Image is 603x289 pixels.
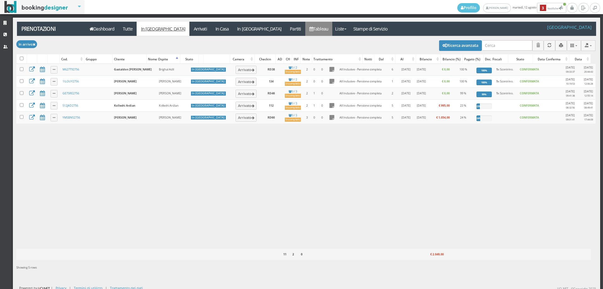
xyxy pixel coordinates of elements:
button: 3Notifiche [537,3,566,13]
small: 09:41:38 [566,94,575,97]
td: [DATE] [398,112,414,124]
td: 0 [311,112,318,124]
td: [PERSON_NAME] [157,88,189,100]
a: Tableau [305,22,333,36]
b: 11 [283,252,286,256]
div: Data [569,55,590,64]
button: Export [581,40,595,51]
td: 100 % [452,76,474,88]
b: € 1.054,00 [436,115,450,119]
td: [DATE] [398,76,414,88]
td: 2 [303,88,311,100]
td: [DATE] [398,100,414,112]
div: Nome Ospite [147,55,180,64]
a: In [GEOGRAPHIC_DATA] [137,22,189,36]
td: [DATE] [542,112,577,124]
button: Arrivato [236,114,257,122]
td: [DATE] [577,112,595,124]
td: All Inclusive - Pensione completa [337,112,387,124]
td: [DATE] [414,112,428,124]
td: [DATE] [414,100,428,112]
td: 23 % [452,100,474,112]
div: Incompleto [285,94,301,98]
a: YMSBN52756 [62,115,80,119]
td: 0 [318,64,327,76]
div: In [GEOGRAPHIC_DATA] [191,104,226,108]
td: [DATE] [542,76,577,88]
div: 99% [476,92,492,97]
span: Showing 5 rows [16,265,37,270]
b: 1 [496,91,498,95]
button: Aggiorna [544,40,555,51]
td: [PERSON_NAME] [157,76,189,88]
div: Doc. Fiscali [484,55,508,64]
div: Camera [230,55,254,64]
div: Gruppo [84,55,112,64]
td: 6 [387,64,398,76]
a: 0 / 2Incompleto [285,65,301,74]
img: BookingDesigner.com [4,1,68,13]
b: 134 [269,79,274,83]
div: Data Conferma [533,55,569,64]
td: [DATE] [577,76,595,88]
div: In [GEOGRAPHIC_DATA] [191,116,226,120]
td: [DATE] [414,64,428,76]
td: 2 [303,100,311,112]
td: 0 [311,76,318,88]
a: Tutte [119,22,137,36]
b: € 995,00 [439,103,450,108]
a: 0 / 2Incompleto [285,77,301,86]
a: GE75RE2756 [62,91,79,95]
div: Incompleto [285,106,301,110]
b: 3 [540,5,546,11]
a: 0 / 3Incompleto [285,89,301,98]
h4: [GEOGRAPHIC_DATA] [547,25,592,30]
small: 09:01:41 [566,118,575,121]
div: Checkin [255,55,275,64]
b: € 0,00 [442,79,450,83]
a: Arrivati [189,22,211,36]
b: RD38 [268,67,275,71]
a: In Casa [211,22,233,36]
td: [DATE] [398,88,414,100]
td: 2 [387,88,398,100]
small: 12:06:28 [584,82,593,85]
div: INF [292,55,301,64]
div: 23% [476,103,480,109]
b: CONFERMATA [520,91,539,95]
b: [PERSON_NAME] [114,91,137,95]
td: 99 % [452,88,474,100]
div: Bilancio (%) [441,55,463,64]
small: 12:55:14 [584,94,593,97]
small: 17:44:09 [584,118,593,121]
div: AD [276,55,284,64]
div: Dal [374,55,395,64]
div: 100% [476,68,492,73]
a: Partiti [286,22,305,36]
button: Arrivato [236,102,257,110]
a: Dashboard [85,22,119,36]
div: Bilancio [416,55,440,64]
a: Stampe di Servizio [349,22,392,36]
td: [PERSON_NAME] [157,112,189,124]
td: 0 [311,64,318,76]
button: In arrivo [16,40,37,48]
div: Incompleto [285,118,301,122]
div: In [GEOGRAPHIC_DATA] [191,80,226,84]
input: Cerca [482,40,532,51]
b: CONFERMATA [520,67,539,71]
div: Incompleto [285,82,301,86]
a: Prenotazioni [17,22,82,36]
div: Stato [180,55,198,64]
b: RD46 [268,91,275,95]
td: 0 [318,100,327,112]
a: Profilo [457,3,480,13]
div: Notti [363,55,374,64]
td: 2 [303,64,311,76]
td: [DATE] [542,100,577,112]
td: 2 [303,76,311,88]
b: 0 [301,252,302,256]
a: 512JAD2756 [62,103,78,108]
b: Kolleshi Ardian [114,103,135,108]
small: 08:49:41 [584,106,593,109]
